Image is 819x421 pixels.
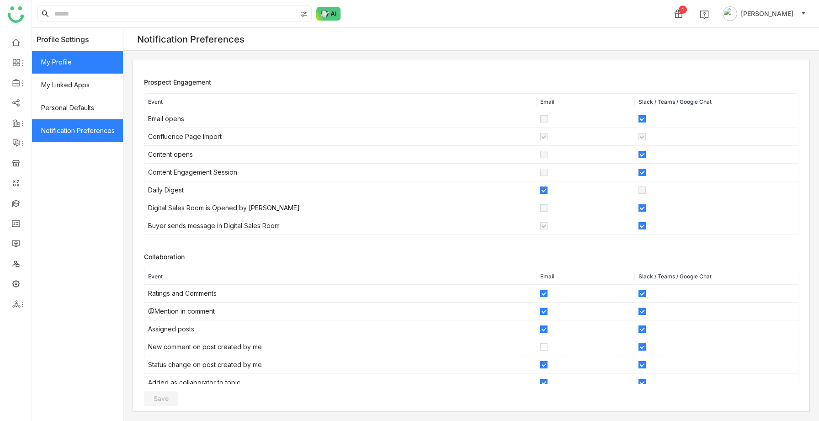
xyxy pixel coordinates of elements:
div: Assigned posts [148,324,533,334]
div: Content Engagement Session [148,167,533,177]
div: Buyer sends message in Digital Sales Room [148,221,533,231]
th: Email [537,94,635,110]
span: Notification Preferences [32,119,123,142]
img: search-type.svg [300,11,308,18]
th: Slack / Teams / Google Chat [635,268,798,285]
span: My Profile [32,51,123,74]
th: Event [144,94,537,110]
div: Prospect Engagement [144,71,798,93]
div: Confluence Page Import [148,132,533,142]
span: Personal Defaults [32,96,123,119]
div: New comment on post created by me [148,342,533,352]
header: Profile Settings [32,28,123,51]
div: Daily Digest [148,185,533,195]
th: Slack / Teams / Google Chat [635,94,798,110]
img: ask-buddy-normal.svg [316,7,341,21]
div: 1 [679,5,687,14]
div: @Mention in comment [148,306,533,316]
div: Email opens [148,114,533,124]
div: Added as collaborator to topic [148,378,533,388]
div: Ratings and Comments [148,288,533,298]
img: avatar [723,6,737,21]
span: [PERSON_NAME] [741,9,793,19]
div: Collaboration [144,246,798,268]
button: [PERSON_NAME] [721,6,808,21]
button: Save [144,391,178,406]
div: Digital Sales Room is Opened by [PERSON_NAME] [148,203,533,213]
div: Status change on post created by me [148,360,533,370]
div: Content opens [148,149,533,160]
span: My Linked Apps [32,74,123,96]
img: logo [8,6,24,23]
th: Event [144,268,537,285]
img: help.svg [700,10,709,19]
th: Email [537,268,635,285]
div: Notification Preferences [137,34,245,45]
